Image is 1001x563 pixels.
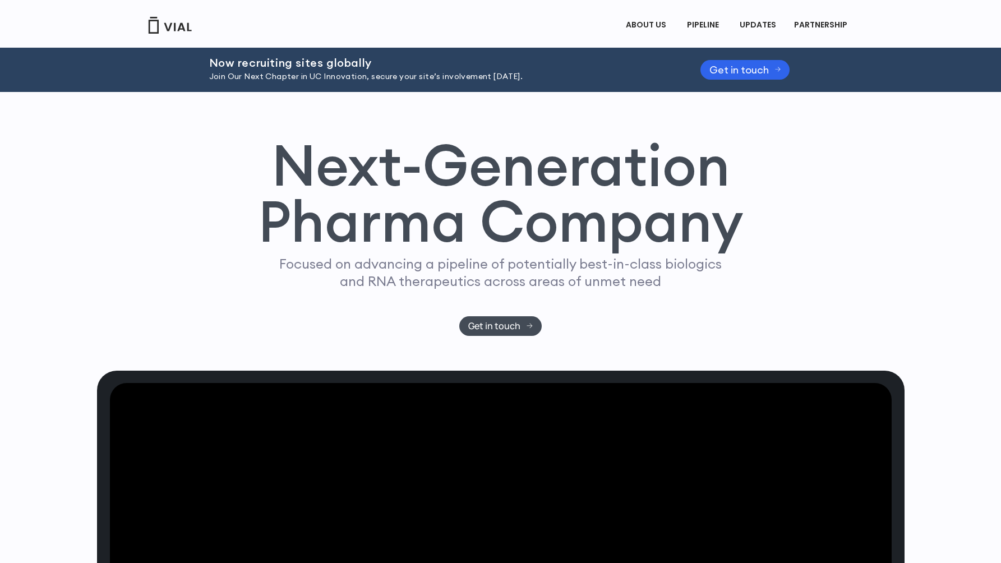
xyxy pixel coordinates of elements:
a: PIPELINEMenu Toggle [678,16,730,35]
a: PARTNERSHIPMenu Toggle [785,16,859,35]
h1: Next-Generation Pharma Company [258,137,744,250]
span: Get in touch [468,322,520,330]
a: ABOUT USMenu Toggle [617,16,677,35]
p: Focused on advancing a pipeline of potentially best-in-class biologics and RNA therapeutics acros... [275,255,727,290]
h2: Now recruiting sites globally [209,57,672,69]
a: UPDATES [731,16,785,35]
a: Get in touch [459,316,542,336]
img: Vial Logo [147,17,192,34]
span: Get in touch [709,66,769,74]
a: Get in touch [700,60,790,80]
p: Join Our Next Chapter in UC Innovation, secure your site’s involvement [DATE]. [209,71,672,83]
